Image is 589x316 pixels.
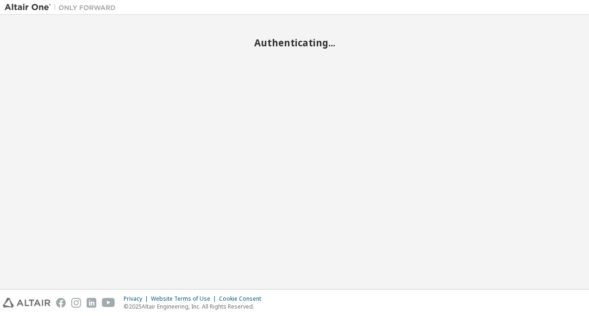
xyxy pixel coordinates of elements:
[5,37,584,49] h2: Authenticating...
[3,298,50,308] img: altair_logo.svg
[71,298,81,308] img: instagram.svg
[87,298,96,308] img: linkedin.svg
[124,303,267,310] p: © 2025 Altair Engineering, Inc. All Rights Reserved.
[219,295,267,303] div: Cookie Consent
[151,295,219,303] div: Website Terms of Use
[5,3,120,12] img: Altair One
[56,298,66,308] img: facebook.svg
[124,295,151,303] div: Privacy
[102,298,115,308] img: youtube.svg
